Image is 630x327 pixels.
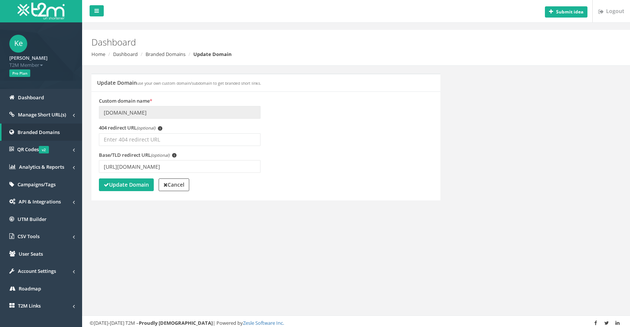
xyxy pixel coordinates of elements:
label: Custom domain name [99,97,152,105]
strong: Cancel [163,181,184,188]
span: Manage Short URL(s) [18,111,66,118]
input: Enter TLD redirect URL [99,160,261,173]
button: Submit idea [545,6,587,18]
small: use your own custom domain/subdomain to get branded short links. [137,81,261,86]
h5: Update Domain [97,80,261,85]
span: CSV Tools [18,233,40,240]
a: Zesle Software Inc. [243,320,284,326]
span: UTM Builder [18,216,47,222]
span: i [158,126,162,131]
h2: Dashboard [91,37,531,47]
input: Enter domain name [99,106,261,119]
span: T2M Links [18,302,41,309]
span: QR Codes [17,146,49,153]
button: Update Domain [99,178,154,191]
span: i [172,153,177,158]
label: 404 redirect URL [99,124,162,131]
span: API & Integrations [19,198,61,205]
span: Branded Domains [18,129,60,136]
label: Base/TLD redirect URL [99,152,177,159]
strong: [PERSON_NAME] [9,54,47,61]
span: Roadmap [19,285,41,292]
strong: Update Domain [104,181,149,188]
em: (optional) [151,152,169,158]
span: Analytics & Reports [19,163,64,170]
input: Enter 404 redirect URL [99,133,261,146]
span: Account Settings [18,268,56,274]
strong: Update Domain [193,51,232,57]
img: T2M [18,3,65,19]
div: ©[DATE]-[DATE] T2M – | Powered by [90,320,623,327]
strong: Proudly [DEMOGRAPHIC_DATA] [139,320,213,326]
em: (optional) [137,125,155,131]
a: Branded Domains [146,51,185,57]
span: T2M Member [9,62,73,69]
span: User Seats [19,250,43,257]
a: Home [91,51,105,57]
span: v2 [39,146,49,153]
span: Dashboard [18,94,44,101]
a: Cancel [159,178,189,191]
span: Pro Plan [9,69,30,77]
b: Submit idea [556,9,583,15]
span: Ke [9,35,27,53]
span: Campaigns/Tags [18,181,56,188]
a: Dashboard [113,51,138,57]
a: [PERSON_NAME] T2M Member [9,53,73,68]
